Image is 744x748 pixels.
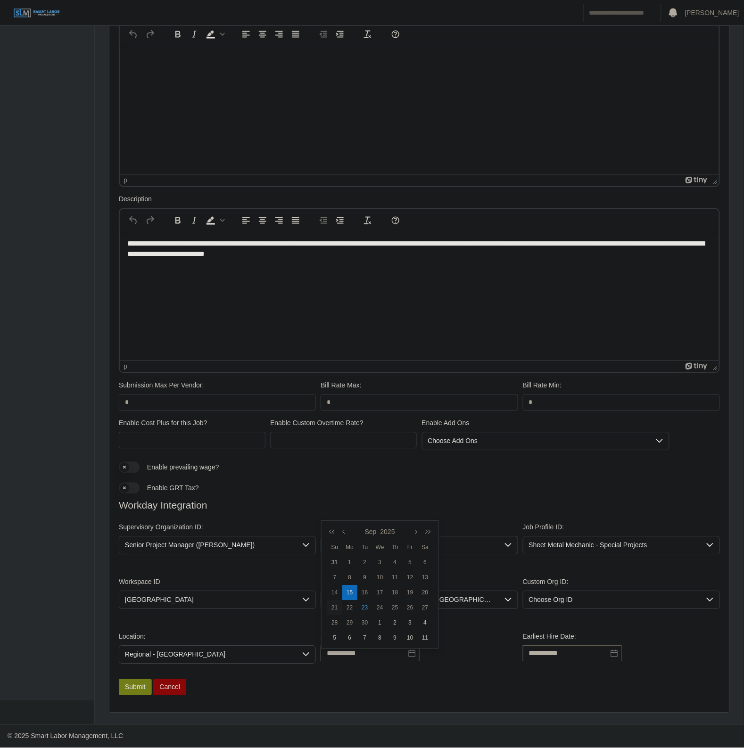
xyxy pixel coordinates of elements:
[372,570,388,585] td: 2025-09-10
[342,616,357,631] td: 2025-09-29
[342,570,357,585] td: 2025-09-08
[403,570,418,585] td: 2025-09-12
[203,214,226,227] div: Background color Black
[270,419,364,428] label: Enable Custom Overtime Rate?
[315,214,331,227] button: Decrease indent
[119,679,152,696] button: Submit
[357,559,372,567] div: 2
[119,462,140,473] button: Enable prevailing wage?
[342,634,357,642] div: 6
[372,574,388,582] div: 10
[403,559,418,567] div: 5
[255,214,271,227] button: Align center
[342,585,357,600] td: 2025-09-15
[403,585,418,600] td: 2025-09-19
[418,574,433,582] div: 13
[327,600,342,616] td: 2025-09-21
[388,600,403,616] td: 2025-09-25
[523,381,562,391] label: Bill Rate Min:
[186,28,202,41] button: Italic
[418,634,433,642] div: 11
[327,604,342,612] div: 21
[342,631,357,646] td: 2025-10-06
[288,214,304,227] button: Justify
[523,577,569,587] label: Custom Org ID:
[327,634,342,642] div: 5
[388,619,403,627] div: 2
[170,28,186,41] button: Bold
[403,555,418,570] td: 2025-09-05
[388,589,403,597] div: 18
[342,619,357,627] div: 29
[360,214,376,227] button: Clear formatting
[357,574,372,582] div: 9
[388,585,403,600] td: 2025-09-18
[153,679,186,696] a: Cancel
[523,537,701,554] span: Sheet Metal Mechanic - Special Projects
[327,555,342,570] td: 2025-08-31
[372,585,388,600] td: 2025-09-17
[403,619,418,627] div: 3
[203,28,226,41] div: Background color Black
[418,619,433,627] div: 4
[186,214,202,227] button: Italic
[709,361,719,372] div: Press the Up and Down arrow keys to resize the editor.
[342,540,357,555] th: Mo
[388,574,403,582] div: 11
[685,8,739,18] a: [PERSON_NAME]
[372,555,388,570] td: 2025-09-03
[422,419,470,428] label: Enable Add Ons
[388,631,403,646] td: 2025-10-09
[119,381,204,391] label: Submission Max Per Vendor:
[327,589,342,597] div: 14
[119,632,146,642] label: Location:
[357,634,372,642] div: 7
[388,634,403,642] div: 9
[357,604,372,612] div: 23
[357,589,372,597] div: 16
[388,616,403,631] td: 2025-10-02
[523,592,701,609] span: Choose Org ID
[357,631,372,646] td: 2025-10-07
[119,419,207,428] label: Enable Cost Plus for this Job?
[523,523,564,533] label: Job Profile ID:
[119,537,297,554] span: Senior Project Manager (Robert Deck)
[119,483,140,494] button: Enable GRT Tax?
[523,632,577,642] label: Earliest Hire Date:
[271,28,287,41] button: Align right
[142,28,158,41] button: Redo
[8,732,123,740] span: © 2025 Smart Labor Management, LLC
[119,195,152,205] label: Description
[357,540,372,555] th: Tu
[124,363,127,370] div: p
[342,600,357,616] td: 2025-09-22
[418,570,433,585] td: 2025-09-13
[403,604,418,612] div: 26
[124,177,127,184] div: p
[357,585,372,600] td: 2025-09-16
[327,559,342,567] div: 31
[418,600,433,616] td: 2025-09-27
[388,214,404,227] button: Help
[332,28,348,41] button: Increase indent
[120,45,719,174] iframe: Rich Text Area
[342,559,357,567] div: 1
[327,631,342,646] td: 2025-10-05
[372,619,388,627] div: 1
[418,589,433,597] div: 20
[125,28,141,41] button: Undo
[119,500,720,511] h4: Workday Integration
[360,28,376,41] button: Clear formatting
[388,559,403,567] div: 4
[327,540,342,555] th: Su
[342,574,357,582] div: 8
[388,555,403,570] td: 2025-09-04
[372,604,388,612] div: 24
[418,559,433,567] div: 6
[170,214,186,227] button: Bold
[418,585,433,600] td: 2025-09-20
[388,604,403,612] div: 25
[686,177,709,184] a: Powered by Tiny
[321,381,361,391] label: Bill Rate Max:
